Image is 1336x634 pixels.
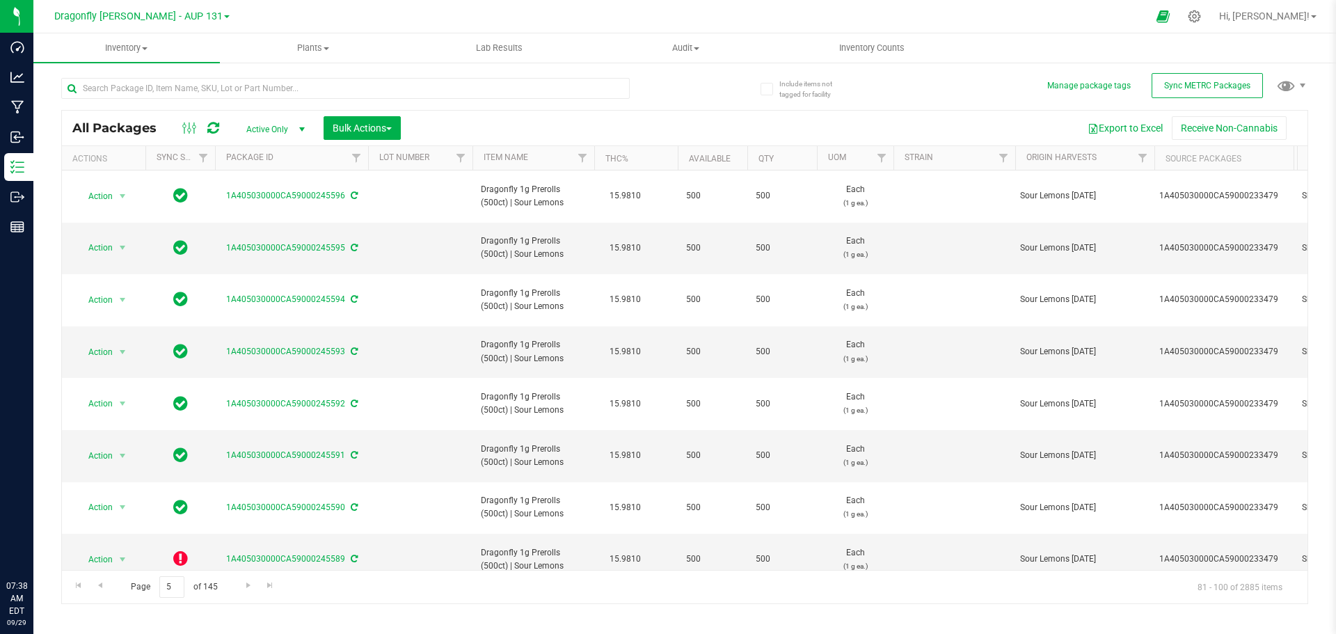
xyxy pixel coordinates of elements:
span: select [114,187,132,206]
a: Plants [220,33,406,63]
a: 1A405030000CA59000245593 [226,347,345,356]
span: Dragonfly 1g Prerolls (500ct) | Sour Lemons [481,494,586,521]
span: Each [825,287,885,313]
div: Value 1: Sour Lemons 2024.10.12 [1020,189,1150,203]
p: 07:38 AM EDT [6,580,27,617]
span: Each [825,338,885,365]
button: Export to Excel [1079,116,1172,140]
span: Inventory Counts [820,42,923,54]
input: 5 [159,576,184,598]
inline-svg: Dashboard [10,40,24,54]
span: Audit [593,42,778,54]
div: Value 1: 1A405030000CA59000233479 [1159,553,1289,566]
span: 15.9810 [603,290,648,310]
span: Each [825,183,885,209]
span: In Sync [173,290,188,309]
iframe: Resource center [14,523,56,564]
a: 1A405030000CA59000245595 [226,243,345,253]
inline-svg: Analytics [10,70,24,84]
span: Each [825,390,885,417]
a: Inventory Counts [779,33,965,63]
a: Qty [758,154,774,164]
a: Filter [450,146,472,170]
inline-svg: Manufacturing [10,100,24,114]
span: Each [825,443,885,469]
span: Dragonfly 1g Prerolls (500ct) | Sour Lemons [481,443,586,469]
a: Lab Results [406,33,593,63]
inline-svg: Reports [10,220,24,234]
span: select [114,550,132,569]
div: Value 1: 1A405030000CA59000233479 [1159,345,1289,358]
span: Action [76,342,113,362]
span: Sync from Compliance System [349,294,358,304]
span: 500 [686,397,739,411]
div: Value 1: Sour Lemons 2024.10.12 [1020,345,1150,358]
p: (1 g ea.) [825,560,885,573]
span: Action [76,290,113,310]
span: 500 [686,241,739,255]
span: In Sync [173,342,188,361]
div: Value 1: 1A405030000CA59000233479 [1159,501,1289,514]
div: Value 1: Sour Lemons 2024.10.12 [1020,553,1150,566]
button: Bulk Actions [324,116,401,140]
div: Value 1: Sour Lemons 2024.10.12 [1020,449,1150,462]
button: Manage package tags [1047,80,1131,92]
a: Audit [592,33,779,63]
iframe: Resource center unread badge [41,521,58,537]
p: (1 g ea.) [825,300,885,313]
span: Dragonfly 1g Prerolls (500ct) | Sour Lemons [481,183,586,209]
span: Sync from Compliance System [349,243,358,253]
span: Each [825,494,885,521]
a: Filter [345,146,368,170]
p: (1 g ea.) [825,456,885,469]
span: 500 [756,553,809,566]
span: 500 [756,397,809,411]
span: 500 [756,241,809,255]
span: 15.9810 [603,238,648,258]
span: 15.9810 [603,498,648,518]
button: Sync METRC Packages [1152,73,1263,98]
span: 500 [686,553,739,566]
div: Value 1: 1A405030000CA59000233479 [1159,241,1289,255]
div: Value 1: Sour Lemons 2024.10.12 [1020,397,1150,411]
inline-svg: Outbound [10,190,24,204]
a: 1A405030000CA59000245596 [226,191,345,200]
p: (1 g ea.) [825,507,885,521]
inline-svg: Inbound [10,130,24,144]
input: Search Package ID, Item Name, SKU, Lot or Part Number... [61,78,630,99]
a: Filter [192,146,215,170]
a: Package ID [226,152,273,162]
span: 500 [686,501,739,514]
a: Go to the last page [260,576,280,595]
span: Page of 145 [119,576,229,598]
span: select [114,498,132,517]
span: 500 [686,449,739,462]
span: In Sync [173,445,188,465]
a: Filter [992,146,1015,170]
span: Inventory [33,42,220,54]
a: Available [689,154,731,164]
a: Item Name [484,152,528,162]
span: select [114,446,132,466]
span: OUT OF SYNC! [173,549,188,569]
a: Strain [905,152,933,162]
span: In Sync [173,186,188,205]
a: Filter [870,146,893,170]
span: Plants [221,42,406,54]
a: Sync Status [157,152,210,162]
span: 500 [756,293,809,306]
th: Source Packages [1154,146,1294,171]
span: 15.9810 [603,549,648,569]
button: Receive Non-Cannabis [1172,116,1287,140]
span: 500 [756,345,809,358]
span: Each [825,235,885,261]
div: Value 1: Sour Lemons 2024.10.12 [1020,501,1150,514]
span: 500 [756,449,809,462]
span: Dragonfly 1g Prerolls (500ct) | Sour Lemons [481,235,586,261]
span: select [114,290,132,310]
a: Inventory [33,33,220,63]
p: (1 g ea.) [825,248,885,261]
span: Sync from Compliance System [349,399,358,409]
a: 1A405030000CA59000245591 [226,450,345,460]
span: Sync from Compliance System [349,450,358,460]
